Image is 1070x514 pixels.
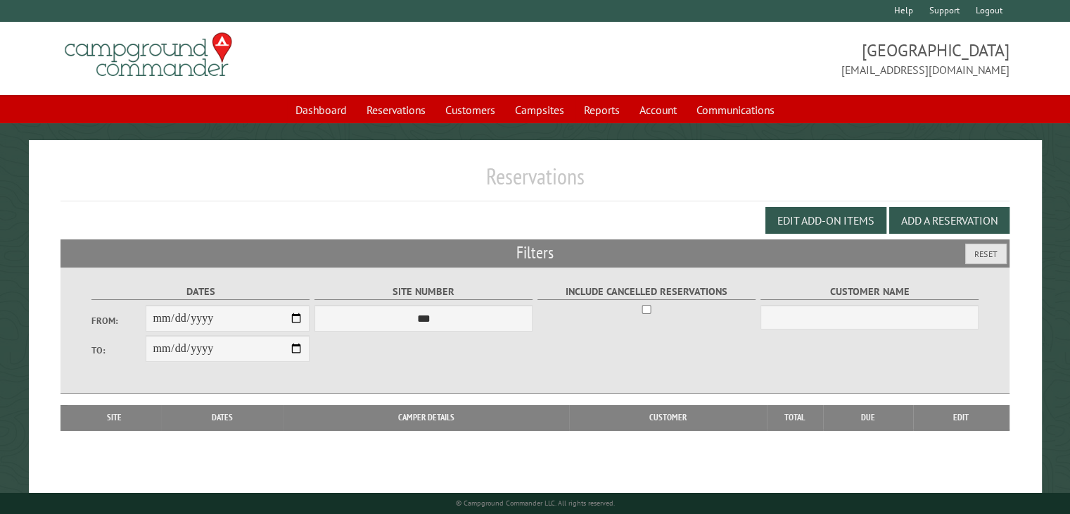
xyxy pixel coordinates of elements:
span: [GEOGRAPHIC_DATA] [EMAIL_ADDRESS][DOMAIN_NAME] [535,39,1010,78]
th: Customer [569,405,767,430]
th: Due [823,405,913,430]
h1: Reservations [60,163,1010,201]
a: Customers [437,96,504,123]
small: © Campground Commander LLC. All rights reserved. [456,499,615,508]
a: Communications [688,96,783,123]
a: Account [631,96,685,123]
img: Campground Commander [60,27,236,82]
a: Dashboard [287,96,355,123]
button: Add a Reservation [889,207,1010,234]
th: Edit [913,405,1010,430]
a: Campsites [507,96,573,123]
label: To: [91,344,146,357]
a: Reservations [358,96,434,123]
label: Customer Name [760,284,979,300]
th: Camper Details [284,405,569,430]
th: Site [68,405,161,430]
label: From: [91,314,146,327]
th: Total [767,405,823,430]
label: Site Number [314,284,533,300]
label: Dates [91,284,310,300]
th: Dates [161,405,284,430]
button: Reset [965,244,1007,264]
h2: Filters [60,239,1010,266]
button: Edit Add-on Items [765,207,886,234]
label: Include Cancelled Reservations [537,284,756,300]
a: Reports [575,96,628,123]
